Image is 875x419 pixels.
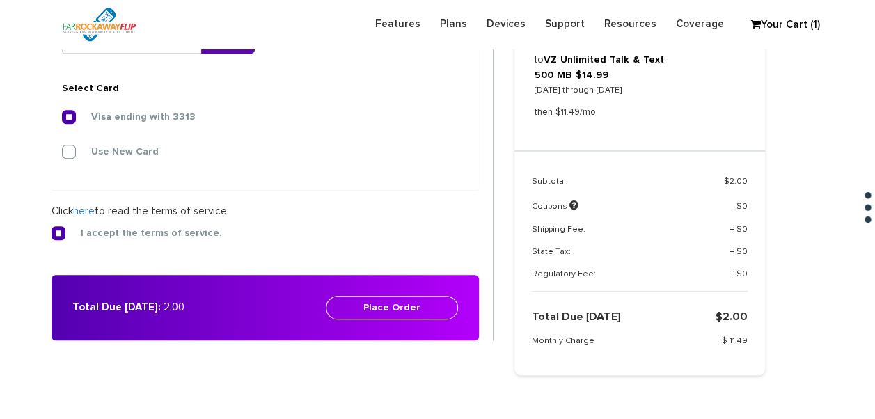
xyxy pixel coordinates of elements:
[60,227,222,239] label: I accept the terms of service.
[689,176,748,198] td: $
[430,10,477,38] a: Plans
[532,198,689,223] td: Coupons
[477,10,535,38] a: Devices
[532,269,689,292] td: Regulatory Fee:
[365,10,430,38] a: Features
[532,176,689,198] td: Subtotal:
[73,206,95,216] a: here
[744,15,814,35] a: Your Cart (1)
[532,335,691,358] td: Monthly Charge
[678,37,748,133] td: $ 2.00
[716,311,748,322] strong: $
[532,311,620,322] strong: Total Due [DATE]
[70,111,196,123] label: Visa ending with 3313
[690,335,747,358] td: $ 11.49
[52,206,229,216] span: Click to read the terms of service.
[730,177,748,186] span: 2.00
[723,311,748,322] span: 2.00
[532,246,689,269] td: State Tax:
[689,269,748,292] td: + $
[535,105,678,120] p: then $11.49/mo
[535,10,594,38] a: Support
[742,248,748,256] span: 0
[742,270,748,278] span: 0
[532,223,689,246] td: Shipping Fee:
[535,37,678,133] td: [PHONE_NUMBER] Upgrade to
[666,10,734,38] a: Coverage
[164,302,184,313] span: 2.00
[535,83,678,98] p: [DATE] through [DATE]
[594,10,666,38] a: Resources
[70,145,159,158] label: Use New Card
[689,198,748,223] td: - $
[742,203,748,211] span: 0
[742,225,748,233] span: 0
[535,55,664,80] a: VZ Unlimited Talk & Text 500 MB $14.99
[689,246,748,269] td: + $
[72,302,161,313] strong: Total Due [DATE]:
[326,296,458,319] button: Place Order
[689,223,748,246] td: + $
[62,81,255,96] h4: Select Card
